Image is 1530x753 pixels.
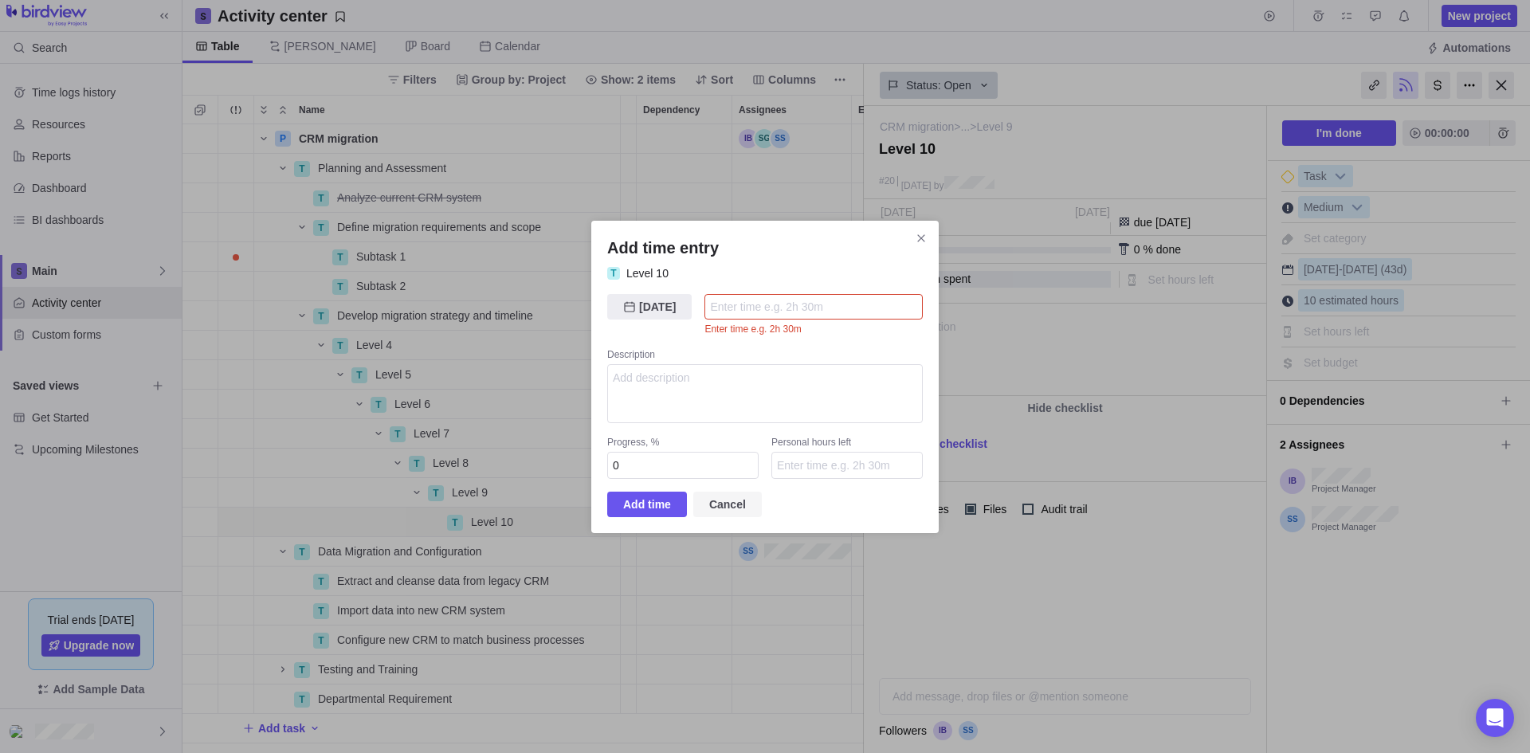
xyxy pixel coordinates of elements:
div: Enter time e.g. 2h 30m [704,323,923,335]
span: Cancel [693,492,762,517]
span: Cancel [709,495,746,514]
div: Personal hours left [771,436,923,452]
div: Description [607,348,923,364]
h2: Add time entry [607,237,923,259]
span: Level 10 [626,265,669,281]
input: Personal hours left [771,452,923,479]
div: Add time entry [591,221,939,533]
span: [DATE] [639,297,676,316]
span: Close [910,227,932,249]
span: Add time [623,495,671,514]
div: Open Intercom Messenger [1476,699,1514,737]
div: Progress, % [607,436,759,452]
span: [DATE] [607,294,692,320]
div: T [607,267,620,280]
input: Enter time e.g. 2h 30m [704,294,923,320]
span: Add time [607,492,687,517]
